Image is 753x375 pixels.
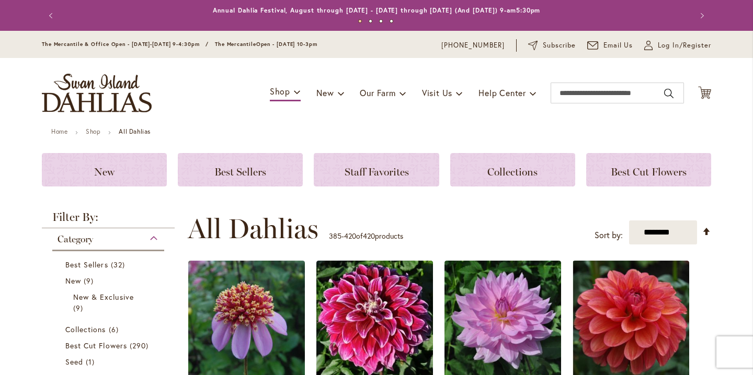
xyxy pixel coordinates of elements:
button: 4 of 4 [390,19,393,23]
a: Home [51,127,67,135]
a: Best Sellers [178,153,303,186]
span: Shop [270,86,290,97]
a: store logo [42,74,152,112]
span: New [94,166,115,178]
a: [PHONE_NUMBER] [441,40,505,51]
button: 1 of 4 [358,19,362,23]
a: Log In/Register [644,40,711,51]
a: Best Sellers [65,259,154,270]
p: - of products [329,228,403,244]
span: Our Farm [360,87,395,98]
span: All Dahlias [188,213,318,244]
span: 32 [111,259,128,270]
span: Best Sellers [214,166,266,178]
label: Sort by: [595,226,623,245]
a: Best Cut Flowers [65,340,154,351]
span: Open - [DATE] 10-3pm [256,41,317,48]
a: Shop [86,127,100,135]
button: 3 of 4 [379,19,383,23]
span: Visit Us [422,87,452,98]
span: 1 [86,356,97,367]
button: Previous [42,5,63,26]
span: 6 [109,324,121,335]
a: New [65,275,154,286]
a: Collections [65,324,154,335]
span: 420 [344,231,356,241]
span: Best Cut Flowers [65,341,127,350]
a: Seed [65,356,154,367]
span: Collections [487,166,538,178]
a: Email Us [587,40,633,51]
a: Subscribe [528,40,576,51]
span: Help Center [478,87,526,98]
span: 9 [84,275,96,286]
button: Next [690,5,711,26]
a: Staff Favorites [314,153,439,186]
span: Collections [65,324,106,334]
a: Best Cut Flowers [586,153,711,186]
span: 9 [73,302,86,313]
span: New [65,276,81,286]
span: Log In/Register [658,40,711,51]
span: Staff Favorites [345,166,409,178]
span: Best Cut Flowers [611,166,687,178]
span: The Mercantile & Office Open - [DATE]-[DATE] 9-4:30pm / The Mercantile [42,41,256,48]
span: Category [58,233,93,245]
span: 420 [363,231,375,241]
span: Seed [65,357,83,367]
strong: All Dahlias [119,127,151,135]
span: Best Sellers [65,260,108,269]
a: New &amp; Exclusive [73,291,146,313]
a: Collections [450,153,575,186]
span: Email Us [603,40,633,51]
a: New [42,153,167,186]
span: Subscribe [543,40,576,51]
span: 385 [329,231,341,241]
span: 290 [130,340,151,351]
span: New & Exclusive [73,292,134,302]
strong: Filter By: [42,212,175,228]
button: 2 of 4 [369,19,372,23]
span: New [316,87,334,98]
a: Annual Dahlia Festival, August through [DATE] - [DATE] through [DATE] (And [DATE]) 9-am5:30pm [213,6,541,14]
